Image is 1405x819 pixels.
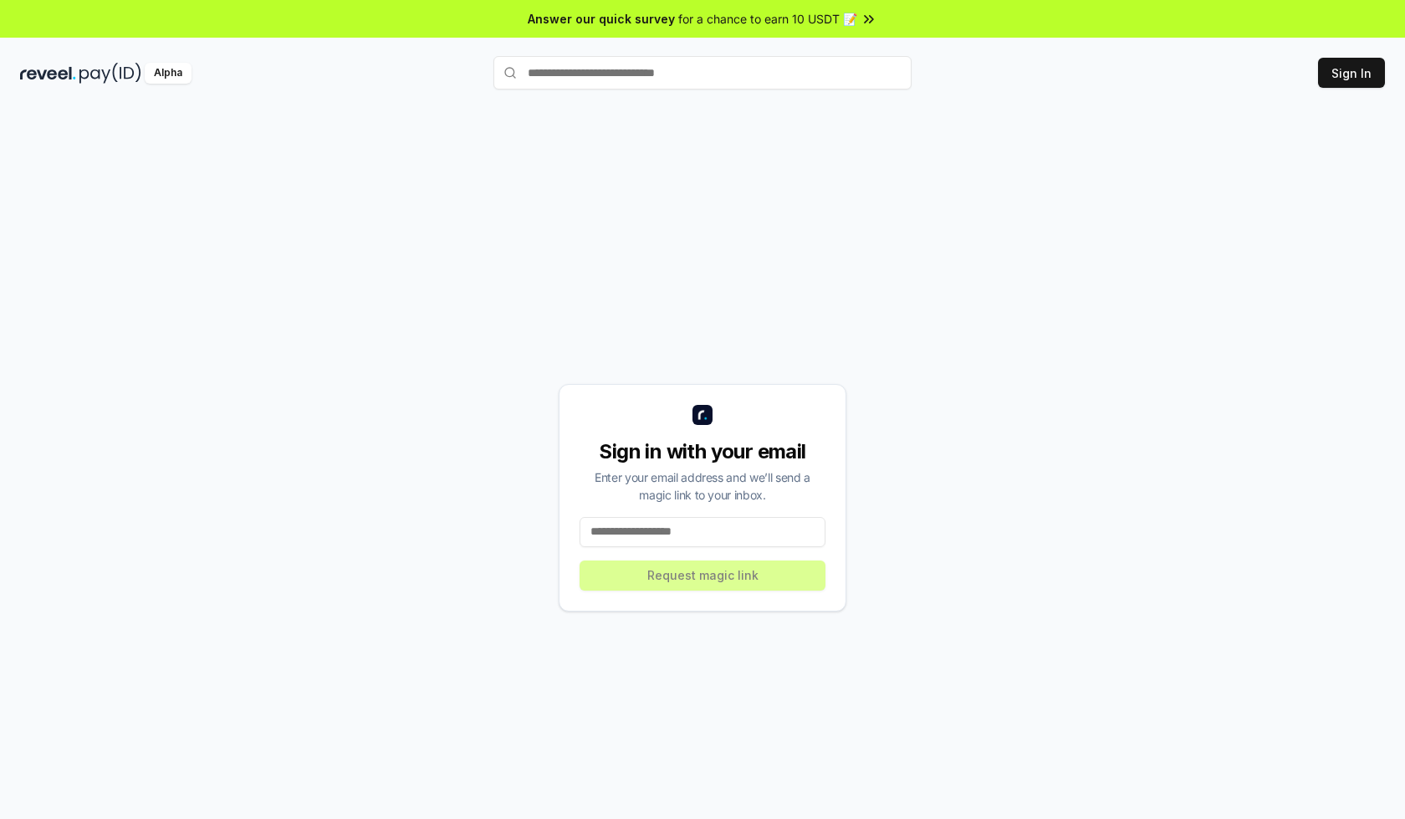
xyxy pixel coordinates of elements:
[692,405,713,425] img: logo_small
[678,10,857,28] span: for a chance to earn 10 USDT 📝
[79,63,141,84] img: pay_id
[1318,58,1385,88] button: Sign In
[145,63,192,84] div: Alpha
[580,438,825,465] div: Sign in with your email
[580,468,825,504] div: Enter your email address and we’ll send a magic link to your inbox.
[20,63,76,84] img: reveel_dark
[528,10,675,28] span: Answer our quick survey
